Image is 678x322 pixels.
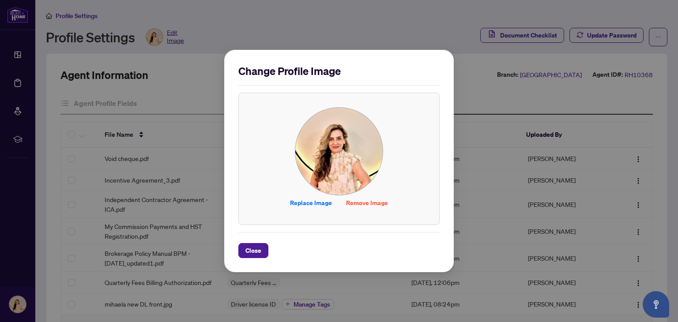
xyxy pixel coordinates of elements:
[238,64,440,78] h2: Change Profile Image
[643,291,669,318] button: Open asap
[295,108,383,195] img: Profile Icon
[245,243,261,258] span: Close
[290,196,332,210] span: Replace Image
[283,195,339,210] button: Replace Image
[346,196,388,210] span: Remove Image
[238,243,268,258] button: Close
[339,195,395,210] button: Remove Image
